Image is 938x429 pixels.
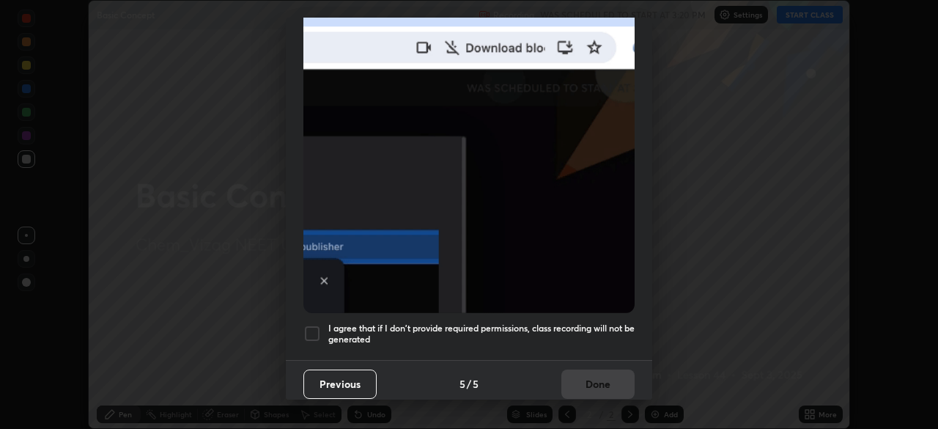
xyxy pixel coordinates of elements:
[467,376,471,392] h4: /
[473,376,479,392] h4: 5
[328,323,635,345] h5: I agree that if I don't provide required permissions, class recording will not be generated
[303,370,377,399] button: Previous
[459,376,465,392] h4: 5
